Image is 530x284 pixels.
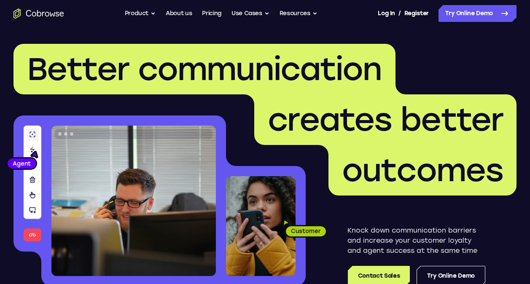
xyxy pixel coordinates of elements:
[166,5,192,22] a: About us
[226,176,296,276] img: A customer holding their phone
[27,50,382,88] span: Better communication
[398,8,401,19] span: /
[268,101,503,139] span: creates better
[404,5,429,22] a: Register
[378,5,395,22] a: Log In
[202,5,221,22] a: Pricing
[347,225,485,256] p: Knock down communication barriers and increase your customer loyalty and agent success at the sam...
[439,5,517,22] a: Try Online Demo
[125,5,156,22] button: Product
[342,151,503,189] span: outcomes
[231,5,269,22] button: Use Cases
[51,126,216,276] img: A customer support agent talking on the phone
[280,5,317,22] button: Resources
[13,8,64,19] a: Go to the home page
